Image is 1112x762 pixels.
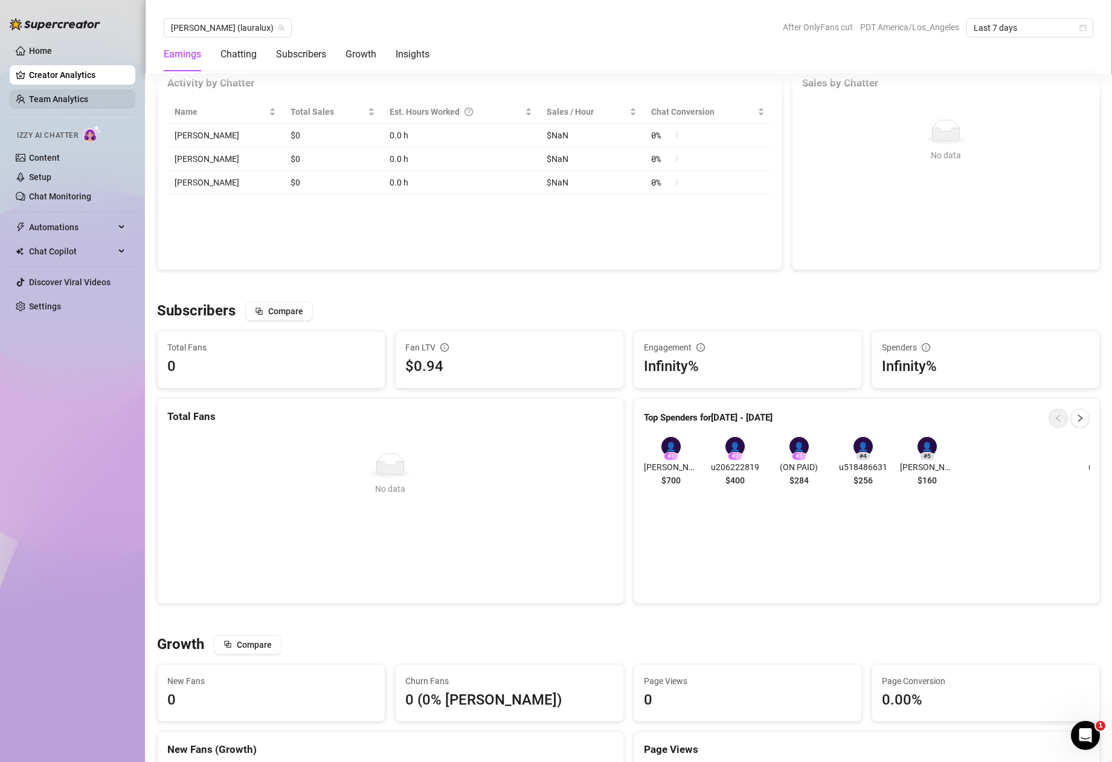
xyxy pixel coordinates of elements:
span: team [278,24,285,31]
span: New Fans [167,674,375,688]
td: [PERSON_NAME] [167,147,283,171]
span: Page Conversion [882,674,1090,688]
span: $256 [853,474,873,487]
span: Izzy AI Chatter [17,130,78,141]
div: Total Fans [167,408,614,425]
button: Compare [245,302,313,321]
span: Chat Conversion [651,105,755,118]
td: $NaN [539,124,644,147]
div: Est. Hours Worked [390,105,523,118]
td: [PERSON_NAME] [167,171,283,195]
span: right [1076,414,1084,422]
span: 0 % [651,129,670,142]
td: $0 [283,124,382,147]
span: question-circle [464,105,473,118]
div: Subscribers [276,47,326,62]
span: Automations [29,218,115,237]
span: calendar [1079,24,1087,31]
th: Chat Conversion [644,100,772,124]
span: Name [175,105,266,118]
td: $0 [283,171,382,195]
td: $NaN [539,171,644,195]
span: info-circle [922,343,930,352]
img: Chat Copilot [16,247,24,256]
img: AI Chatter [83,125,101,143]
span: $700 [661,474,681,487]
div: Insights [396,47,429,62]
span: (ON PAID) [772,460,826,474]
img: logo-BBDzfeDw.svg [10,18,100,30]
div: $0.94 [405,355,613,378]
span: Compare [237,640,272,650]
span: PDT America/Los_Angeles [860,18,959,36]
div: Earnings [164,47,201,62]
div: # 1 [664,452,678,460]
div: No data [172,482,609,496]
th: Total Sales [283,100,382,124]
a: Setup [29,172,51,182]
h3: Growth [157,635,204,654]
article: Top Spenders for [DATE] - [DATE] [644,411,773,425]
div: Infinity% [882,355,1090,378]
div: # 3 [792,452,806,460]
span: Total Fans [167,341,375,354]
span: Page Views [644,674,852,688]
a: Discover Viral Videos [29,277,111,287]
div: 0 (0% [PERSON_NAME]) [405,689,613,712]
div: 👤 [661,437,681,456]
div: Chatting [220,47,257,62]
div: 0 [644,689,652,712]
div: Spenders [882,341,1090,354]
span: Compare [268,306,303,316]
div: Engagement [644,341,852,354]
button: Compare [214,635,281,654]
span: block [255,307,263,315]
div: 👤 [853,437,873,456]
div: # 4 [856,452,870,460]
iframe: Intercom live chat [1071,721,1100,750]
div: 0 [167,355,176,378]
td: 0.0 h [382,124,540,147]
div: 👤 [725,437,745,456]
a: Home [29,46,52,56]
td: 0.0 h [382,147,540,171]
div: Infinity% [644,355,852,378]
span: $284 [789,474,809,487]
span: [PERSON_NAME] [900,460,954,474]
span: Chat Copilot [29,242,115,261]
a: Content [29,153,60,163]
div: Sales by Chatter [802,75,1090,91]
span: u518486631 [836,460,890,474]
div: 0 [167,689,176,712]
span: block [223,640,232,648]
h3: Subscribers [157,302,236,321]
span: Laura (lauralux) [171,19,284,37]
span: $400 [725,474,745,487]
span: After OnlyFans cut [783,18,853,36]
div: 👤 [789,437,809,456]
div: Page Views [644,741,1090,758]
a: Creator Analytics [29,65,126,85]
span: 0 % [651,176,670,189]
th: Name [167,100,283,124]
th: Sales / Hour [539,100,644,124]
span: 0 % [651,152,670,166]
div: Growth [345,47,376,62]
div: 👤 [918,437,937,456]
span: Last 7 days [974,19,1086,37]
a: Team Analytics [29,94,88,104]
td: [PERSON_NAME] [167,124,283,147]
span: Sales / Hour [547,105,627,118]
td: $NaN [539,147,644,171]
div: Activity by Chatter [167,75,772,91]
span: info-circle [696,343,705,352]
span: $160 [918,474,937,487]
div: Fan LTV [405,341,613,354]
td: 0.0 h [382,171,540,195]
span: info-circle [440,343,449,352]
span: [PERSON_NAME] [644,460,698,474]
span: Churn Fans [405,674,613,688]
div: 0.00% [882,689,922,712]
div: # 5 [920,452,934,460]
div: New Fans (Growth) [167,741,614,758]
